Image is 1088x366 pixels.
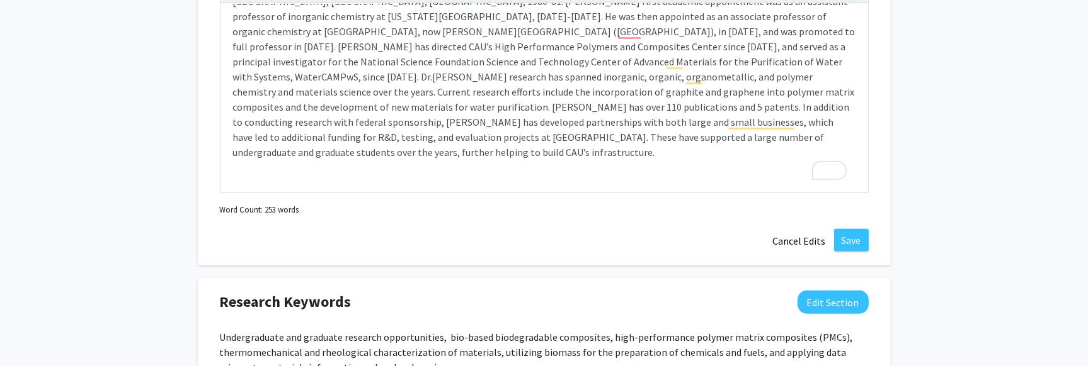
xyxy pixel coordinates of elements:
div: To enrich screen reader interactions, please activate Accessibility in Grammarly extension settings [220,4,868,192]
button: Cancel Edits [765,229,834,253]
small: Word Count: 253 words [220,204,299,216]
iframe: Chat [9,309,54,357]
span: Research Keywords [220,291,352,313]
button: Save [834,229,869,252]
span: [PERSON_NAME] research has spanned inorganic, organic, organometallic, and polymer chemistry and ... [233,70,855,158]
button: Edit Research Keywords [798,291,869,314]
